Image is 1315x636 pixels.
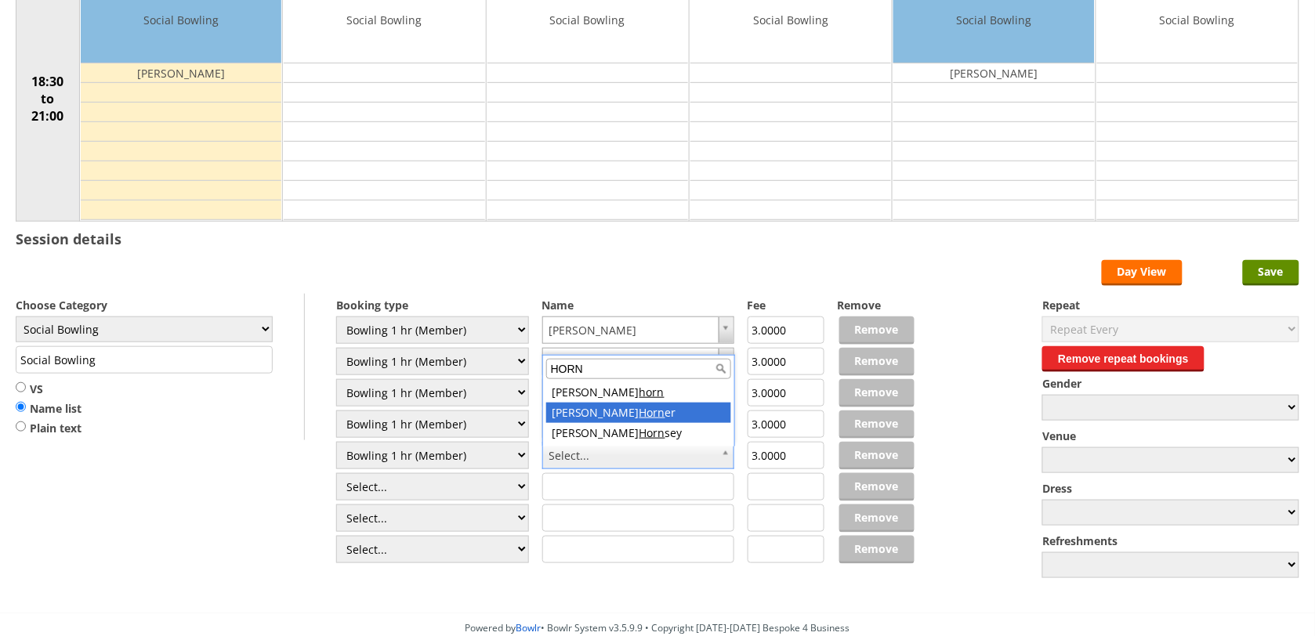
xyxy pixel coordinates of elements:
[639,425,665,440] span: Horn
[639,385,665,399] span: horn
[546,403,731,423] div: [PERSON_NAME] er
[546,423,731,443] div: [PERSON_NAME] sey
[639,405,665,420] span: Horn
[546,382,731,403] div: [PERSON_NAME]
